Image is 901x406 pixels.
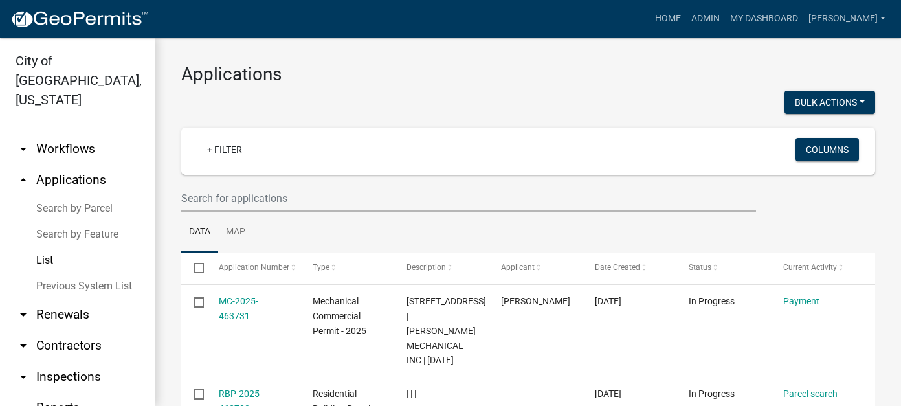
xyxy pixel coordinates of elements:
datatable-header-cell: Current Activity [771,253,865,284]
i: arrow_drop_down [16,338,31,354]
a: + Filter [197,138,252,161]
datatable-header-cell: Applicant [489,253,583,284]
span: Status [689,263,711,272]
h3: Applications [181,63,875,85]
span: Application Number [219,263,289,272]
span: | | | [406,389,416,399]
datatable-header-cell: Date Created [583,253,676,284]
i: arrow_drop_down [16,307,31,322]
span: Current Activity [783,263,837,272]
span: 714 5TH ST N | KLASSEN MECHANICAL INC | 08/14/2025 [406,296,486,365]
datatable-header-cell: Type [300,253,394,284]
span: Date Created [595,263,640,272]
button: Columns [795,138,859,161]
span: MARK ROIGER [501,296,570,306]
i: arrow_drop_down [16,369,31,385]
a: Payment [783,296,819,306]
span: In Progress [689,296,735,306]
span: Description [406,263,446,272]
span: Mechanical Commercial Permit - 2025 [313,296,366,336]
a: Home [650,6,686,31]
span: 08/14/2025 [595,389,621,399]
datatable-header-cell: Description [394,253,488,284]
a: [PERSON_NAME] [803,6,891,31]
a: Data [181,212,218,253]
a: MC-2025-463731 [219,296,258,321]
span: Type [313,263,329,272]
datatable-header-cell: Select [181,253,206,284]
a: Map [218,212,253,253]
i: arrow_drop_up [16,172,31,188]
a: My Dashboard [725,6,803,31]
button: Bulk Actions [784,91,875,114]
a: Admin [686,6,725,31]
span: 08/14/2025 [595,296,621,306]
a: Parcel search [783,389,838,399]
span: In Progress [689,389,735,399]
i: arrow_drop_down [16,141,31,157]
datatable-header-cell: Application Number [206,253,300,284]
datatable-header-cell: Status [676,253,770,284]
input: Search for applications [181,185,756,212]
span: Applicant [501,263,535,272]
